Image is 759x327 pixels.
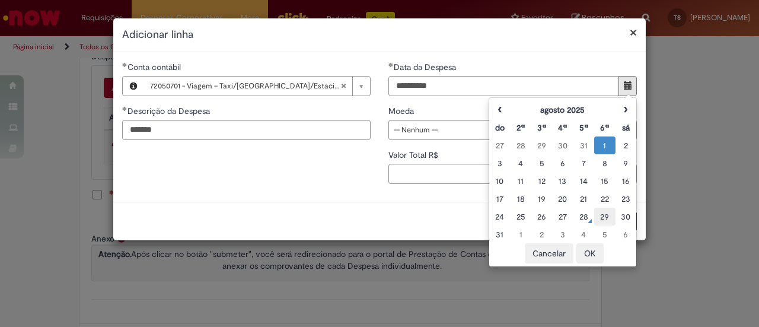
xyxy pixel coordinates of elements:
div: 06 September 2025 Saturday [618,228,633,240]
div: 02 August 2025 Saturday [618,139,633,151]
span: Valor Total R$ [388,150,441,160]
div: 13 August 2025 Wednesday [555,175,570,187]
div: 05 August 2025 Tuesday [534,157,549,169]
div: 28 August 2025 Thursday [576,211,591,223]
span: Obrigatório Preenchido [122,106,127,111]
span: Descrição da Despesa [127,106,212,116]
div: 31 August 2025 Sunday [492,228,507,240]
div: 14 August 2025 Thursday [576,175,591,187]
span: 72050701 - Viagem – Taxi/[GEOGRAPHIC_DATA]/Estacionamento/[GEOGRAPHIC_DATA] [150,77,340,96]
input: Data da Despesa 01 August 2025 Friday [388,76,619,96]
span: Obrigatório Preenchido [388,62,394,67]
div: 06 August 2025 Wednesday [555,157,570,169]
button: Conta contábil, Visualizar este registro 72050701 - Viagem – Taxi/Pedágio/Estacionamento/Zona Azul [123,77,144,96]
div: 29 August 2025 Friday [597,211,612,223]
div: 22 August 2025 Friday [597,193,612,205]
button: Fechar modal [630,26,637,39]
div: 23 August 2025 Saturday [618,193,633,205]
div: 27 August 2025 Wednesday [555,211,570,223]
input: Valor Total R$ [388,164,637,184]
div: 27 July 2025 Sunday [492,139,507,151]
th: Terça-feira [531,119,552,136]
div: 10 August 2025 Sunday [492,175,507,187]
th: Próximo mês [616,101,636,119]
th: Mês anterior [489,101,510,119]
th: agosto 2025. Alternar mês [510,101,615,119]
div: 17 August 2025 Sunday [492,193,507,205]
a: 72050701 - Viagem – Taxi/[GEOGRAPHIC_DATA]/Estacionamento/[GEOGRAPHIC_DATA]Limpar campo Conta con... [144,77,370,96]
div: 02 September 2025 Tuesday [534,228,549,240]
div: 11 August 2025 Monday [513,175,528,187]
div: 24 August 2025 Sunday [492,211,507,223]
div: 09 August 2025 Saturday [618,157,633,169]
div: 28 July 2025 Monday [513,139,528,151]
div: 08 August 2025 Friday [597,157,612,169]
span: -- Nenhum -- [394,120,613,139]
th: Sábado [616,119,636,136]
div: Escolher data [489,97,637,267]
div: 04 August 2025 Monday [513,157,528,169]
th: Domingo [489,119,510,136]
div: 05 September 2025 Friday [597,228,612,240]
div: 21 August 2025 Thursday [576,193,591,205]
span: Data da Despesa [394,62,458,72]
button: Cancelar [525,243,573,263]
button: OK [576,243,604,263]
h2: Adicionar linha [122,27,637,43]
div: 03 August 2025 Sunday [492,157,507,169]
abbr: Limpar campo Conta contábil [334,77,352,96]
span: Obrigatório Preenchido [122,62,127,67]
div: 26 August 2025 Tuesday [534,211,549,223]
th: Segunda-feira [510,119,531,136]
th: Sexta-feira [594,119,615,136]
th: Quinta-feira [573,119,594,136]
input: Descrição da Despesa [122,120,371,140]
div: 07 August 2025 Thursday [576,157,591,169]
div: 03 September 2025 Wednesday [555,228,570,240]
div: 31 July 2025 Thursday [576,139,591,151]
div: 19 August 2025 Tuesday [534,193,549,205]
div: 12 August 2025 Tuesday [534,175,549,187]
div: 04 September 2025 Thursday [576,228,591,240]
div: 29 July 2025 Tuesday [534,139,549,151]
div: 30 July 2025 Wednesday [555,139,570,151]
div: 01 September 2025 Monday [513,228,528,240]
div: 18 August 2025 Monday [513,193,528,205]
div: 30 August 2025 Saturday [618,211,633,223]
div: 15 August 2025 Friday [597,175,612,187]
div: 25 August 2025 Monday [513,211,528,223]
div: 16 August 2025 Saturday [618,175,633,187]
div: 01 August 2025 Friday [597,139,612,151]
th: Quarta-feira [552,119,573,136]
span: Moeda [388,106,416,116]
div: 20 August 2025 Wednesday [555,193,570,205]
span: Necessários - Conta contábil [127,62,183,72]
button: Mostrar calendário para Data da Despesa [618,76,637,96]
